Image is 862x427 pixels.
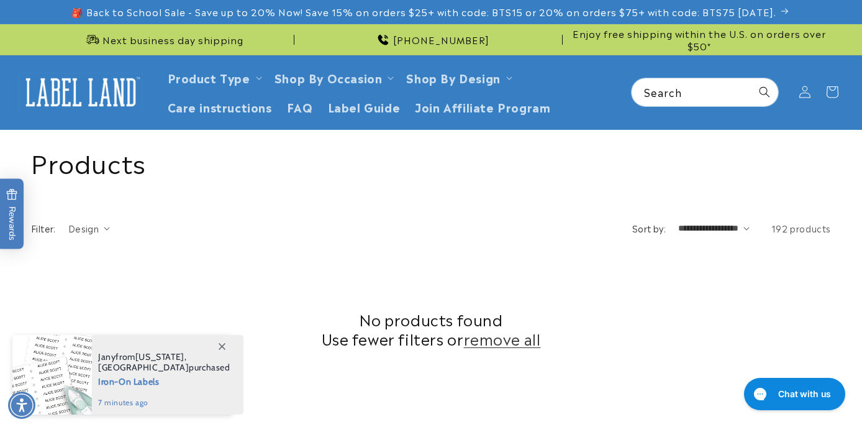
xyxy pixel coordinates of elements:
a: FAQ [279,92,320,121]
span: from , purchased [98,352,230,373]
span: Shop By Occasion [274,70,383,85]
span: 🎒 Back to School Sale - Save up to 20% Now! Save 15% on orders $25+ with code: BTS15 or 20% on or... [71,6,776,18]
a: Product Type [168,69,250,86]
iframe: Gorgias live chat messenger [738,374,850,415]
summary: Design (0 selected) [68,222,110,235]
a: Care instructions [160,92,279,121]
h2: Filter: [31,222,56,235]
span: [GEOGRAPHIC_DATA] [98,362,189,373]
a: Label Guide [320,92,408,121]
span: Enjoy free shipping within the U.S. on orders over $50* [568,27,831,52]
a: Shop By Design [406,69,500,86]
span: Rewards [6,188,18,240]
span: FAQ [287,99,313,114]
span: Label Guide [328,99,401,114]
div: Announcement [299,24,563,55]
span: Jany [98,351,116,362]
a: Join Affiliate Program [407,92,558,121]
a: remove all [464,329,541,348]
span: Join Affiliate Program [415,99,550,114]
h1: Products [31,145,831,178]
a: Label Land [14,68,148,116]
div: Accessibility Menu [8,392,35,419]
h2: No products found Use fewer filters or [31,310,831,348]
summary: Shop By Occasion [267,63,399,92]
span: Design [68,222,99,234]
span: Next business day shipping [102,34,243,46]
span: [PHONE_NUMBER] [393,34,489,46]
span: Iron-On Labels [98,373,230,388]
div: Announcement [31,24,294,55]
button: Search [751,78,778,106]
summary: Shop By Design [399,63,517,92]
div: Announcement [568,24,831,55]
span: [US_STATE] [135,351,184,362]
label: Sort by: [632,222,666,234]
span: Care instructions [168,99,272,114]
img: Label Land [19,73,143,111]
span: 192 products [771,222,831,234]
summary: Product Type [160,63,267,92]
span: 7 minutes ago [98,397,230,408]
